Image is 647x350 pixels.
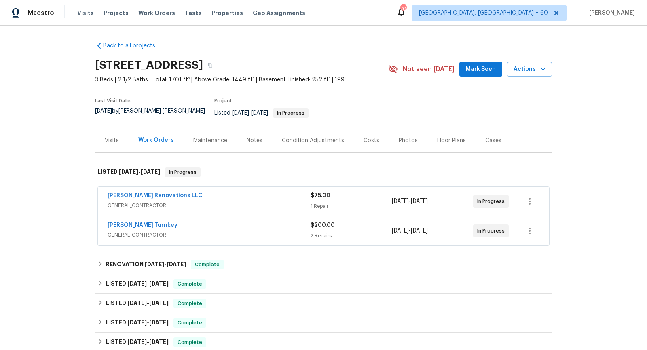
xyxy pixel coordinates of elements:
[399,137,418,145] div: Photos
[437,137,466,145] div: Floor Plans
[127,320,147,325] span: [DATE]
[514,64,546,75] span: Actions
[95,108,214,124] div: by [PERSON_NAME] [PERSON_NAME]
[477,227,508,235] span: In Progress
[364,137,379,145] div: Costs
[311,202,392,210] div: 1 Repair
[97,167,160,177] h6: LISTED
[95,294,552,313] div: LISTED [DATE]-[DATE]Complete
[119,169,160,175] span: -
[95,255,552,274] div: RENOVATION [DATE]-[DATE]Complete
[127,281,169,286] span: -
[105,137,119,145] div: Visits
[119,169,138,175] span: [DATE]
[400,5,406,13] div: 700
[392,198,409,204] span: [DATE]
[232,110,268,116] span: -
[247,137,262,145] div: Notes
[311,232,392,240] div: 2 Repairs
[27,9,54,17] span: Maestro
[211,9,243,17] span: Properties
[95,159,552,185] div: LISTED [DATE]-[DATE]In Progress
[411,198,428,204] span: [DATE]
[274,111,308,115] span: In Progress
[138,136,174,144] div: Work Orders
[166,168,200,176] span: In Progress
[174,280,205,288] span: Complete
[95,313,552,333] div: LISTED [DATE]-[DATE]Complete
[253,9,305,17] span: Geo Assignments
[108,193,203,198] a: [PERSON_NAME] Renovations LLC
[214,98,232,103] span: Project
[95,42,173,50] a: Back to all projects
[95,274,552,294] div: LISTED [DATE]-[DATE]Complete
[106,299,169,308] h6: LISTED
[127,300,147,306] span: [DATE]
[192,260,223,269] span: Complete
[108,201,311,209] span: GENERAL_CONTRACTOR
[145,261,164,267] span: [DATE]
[95,61,203,69] h2: [STREET_ADDRESS]
[108,231,311,239] span: GENERAL_CONTRACTOR
[459,62,502,77] button: Mark Seen
[77,9,94,17] span: Visits
[392,197,428,205] span: -
[149,300,169,306] span: [DATE]
[141,169,160,175] span: [DATE]
[311,193,330,198] span: $75.00
[95,108,112,114] span: [DATE]
[403,65,455,73] span: Not seen [DATE]
[214,110,309,116] span: Listed
[411,228,428,234] span: [DATE]
[477,197,508,205] span: In Progress
[507,62,552,77] button: Actions
[127,339,169,345] span: -
[167,261,186,267] span: [DATE]
[174,299,205,307] span: Complete
[193,137,227,145] div: Maintenance
[106,279,169,289] h6: LISTED
[282,137,344,145] div: Condition Adjustments
[174,338,205,346] span: Complete
[108,222,178,228] a: [PERSON_NAME] Turnkey
[392,227,428,235] span: -
[149,281,169,286] span: [DATE]
[106,318,169,328] h6: LISTED
[586,9,635,17] span: [PERSON_NAME]
[419,9,548,17] span: [GEOGRAPHIC_DATA], [GEOGRAPHIC_DATA] + 60
[203,58,218,73] button: Copy Address
[95,76,388,84] span: 3 Beds | 2 1/2 Baths | Total: 1701 ft² | Above Grade: 1449 ft² | Basement Finished: 252 ft² | 1995
[466,64,496,75] span: Mark Seen
[311,222,335,228] span: $200.00
[106,337,169,347] h6: LISTED
[232,110,249,116] span: [DATE]
[127,281,147,286] span: [DATE]
[95,98,131,103] span: Last Visit Date
[127,300,169,306] span: -
[174,319,205,327] span: Complete
[149,339,169,345] span: [DATE]
[149,320,169,325] span: [DATE]
[392,228,409,234] span: [DATE]
[185,10,202,16] span: Tasks
[145,261,186,267] span: -
[104,9,129,17] span: Projects
[127,320,169,325] span: -
[127,339,147,345] span: [DATE]
[106,260,186,269] h6: RENOVATION
[138,9,175,17] span: Work Orders
[251,110,268,116] span: [DATE]
[485,137,501,145] div: Cases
